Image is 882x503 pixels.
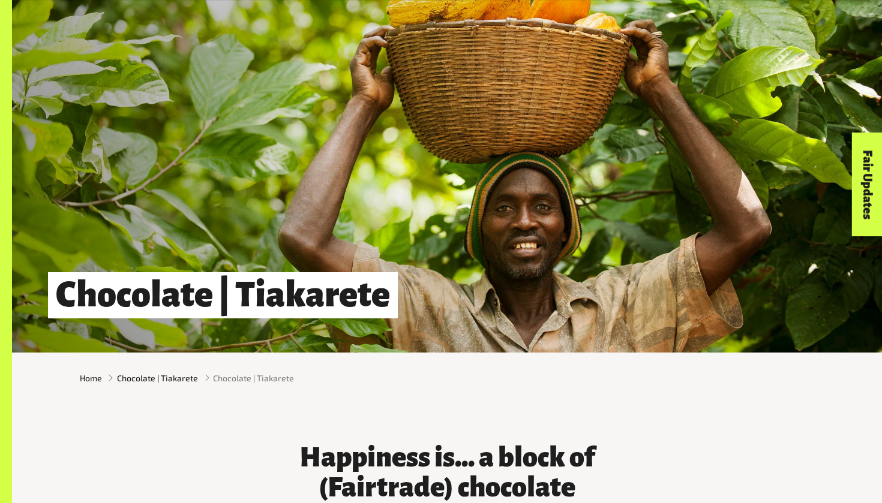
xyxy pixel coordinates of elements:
[80,372,102,384] a: Home
[48,272,398,318] h1: Chocolate | Tiakarete
[213,372,294,384] span: Chocolate | Tiakarete
[267,442,627,502] h3: Happiness is... a block of (Fairtrade) chocolate
[117,372,198,384] a: Chocolate | Tiakarete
